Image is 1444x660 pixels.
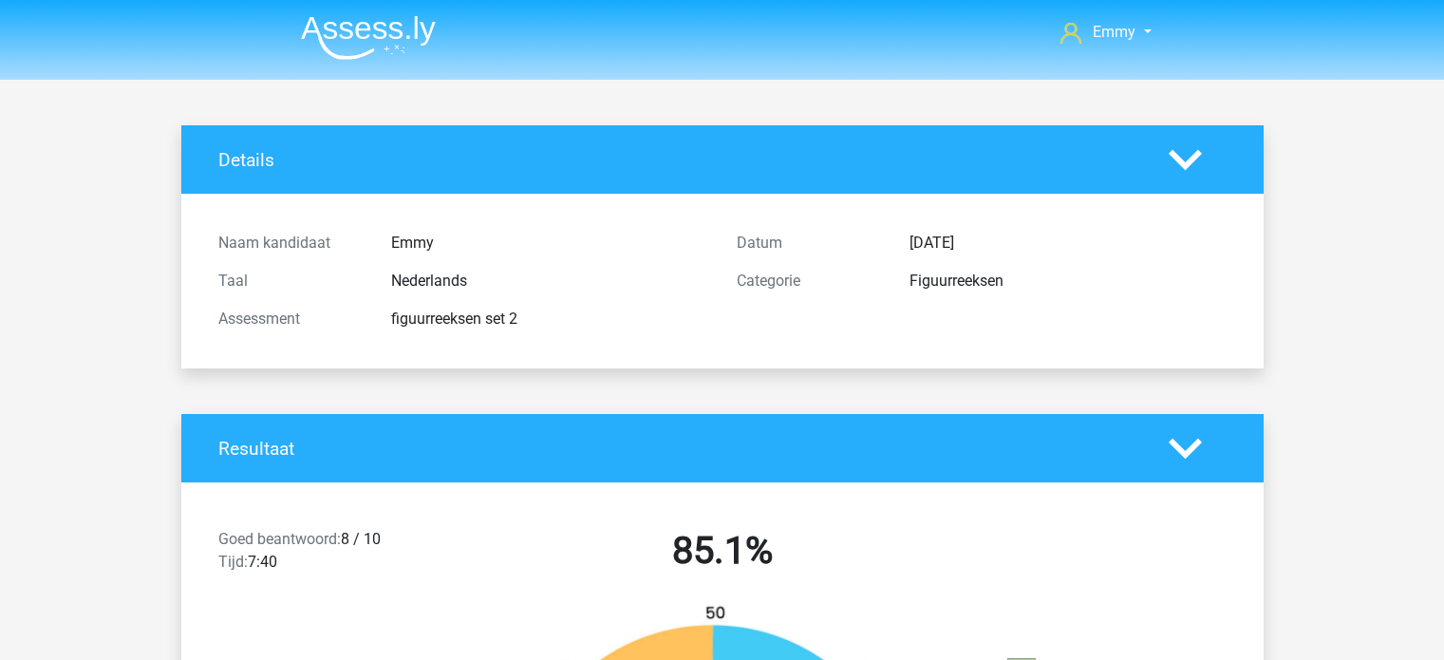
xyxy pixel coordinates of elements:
div: Assessment [204,308,377,330]
div: Categorie [722,270,895,292]
span: Emmy [1093,23,1135,41]
h4: Details [218,149,1140,171]
div: figuurreeksen set 2 [377,308,722,330]
div: Naam kandidaat [204,232,377,255]
a: Emmy [1053,21,1158,44]
div: Nederlands [377,270,722,292]
h2: 85.1% [478,528,967,574]
div: [DATE] [895,232,1241,255]
span: Goed beantwoord: [218,530,341,548]
div: Taal [204,270,377,292]
img: Assessly [301,15,436,60]
div: Emmy [377,232,722,255]
h4: Resultaat [218,438,1140,460]
div: Datum [722,232,895,255]
span: Tijd: [218,553,248,571]
div: Figuurreeksen [895,270,1241,292]
div: 8 / 10 7:40 [204,528,463,581]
